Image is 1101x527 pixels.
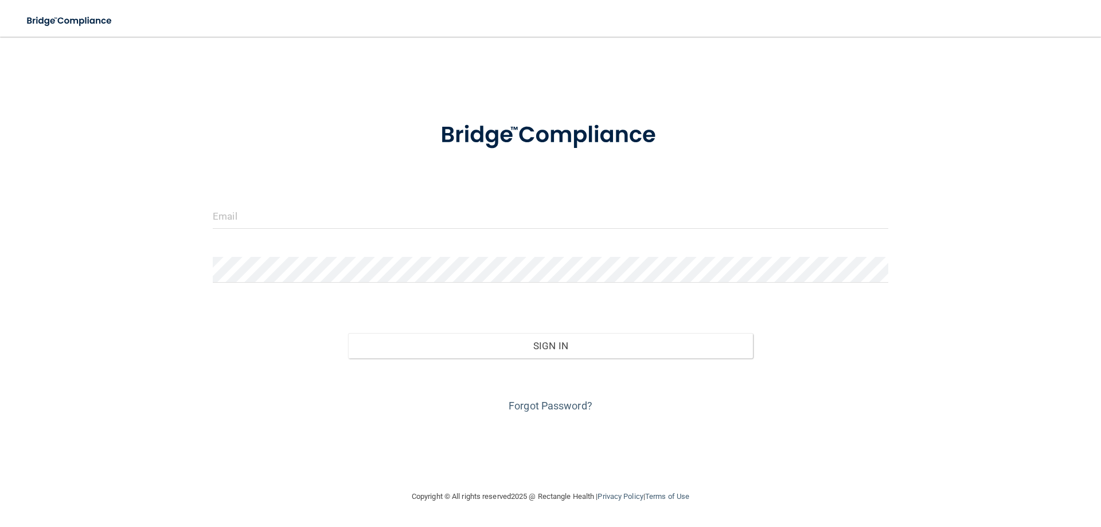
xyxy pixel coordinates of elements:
[348,333,753,358] button: Sign In
[213,203,888,229] input: Email
[509,400,592,412] a: Forgot Password?
[341,478,760,515] div: Copyright © All rights reserved 2025 @ Rectangle Health | |
[645,492,689,501] a: Terms of Use
[598,492,643,501] a: Privacy Policy
[417,106,684,165] img: bridge_compliance_login_screen.278c3ca4.svg
[17,9,123,33] img: bridge_compliance_login_screen.278c3ca4.svg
